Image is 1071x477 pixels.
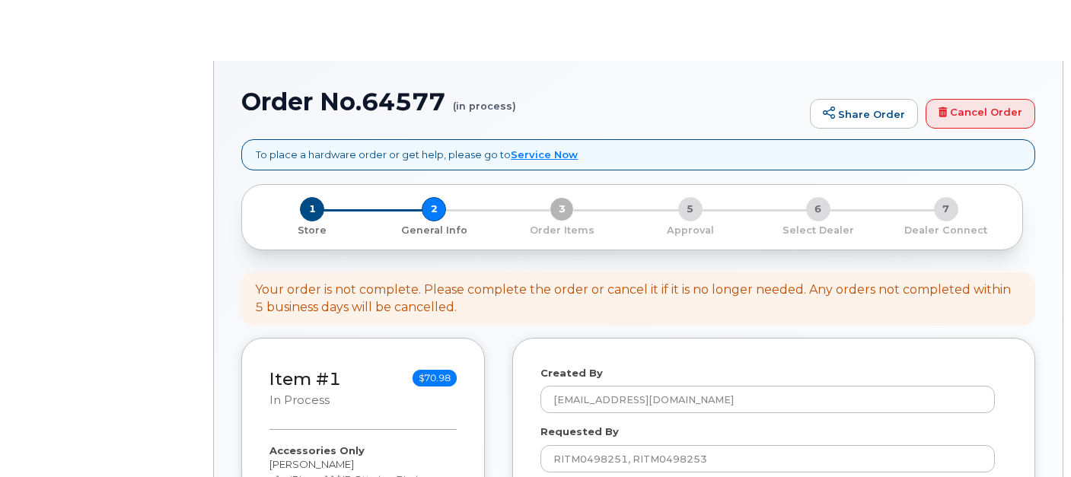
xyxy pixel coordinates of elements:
h1: Order No.64577 [241,88,802,115]
a: 1 Store [254,221,370,237]
small: (in process) [453,88,516,112]
p: To place a hardware order or get help, please go to [256,148,578,162]
div: Your order is not complete. Please complete the order or cancel it if it is no longer needed. Any... [255,281,1022,316]
a: Cancel Order [926,99,1035,129]
small: in process [269,393,330,407]
label: Created By [540,366,603,380]
span: 1 [300,197,324,221]
a: Share Order [810,99,918,129]
a: Item #1 [269,368,341,390]
strong: Accessories Only [269,444,365,456]
a: Service Now [511,148,578,161]
p: Store [260,224,364,237]
label: Requested By [540,425,619,439]
input: Example: John Smith [540,445,995,472]
span: $70.98 [413,370,457,386]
